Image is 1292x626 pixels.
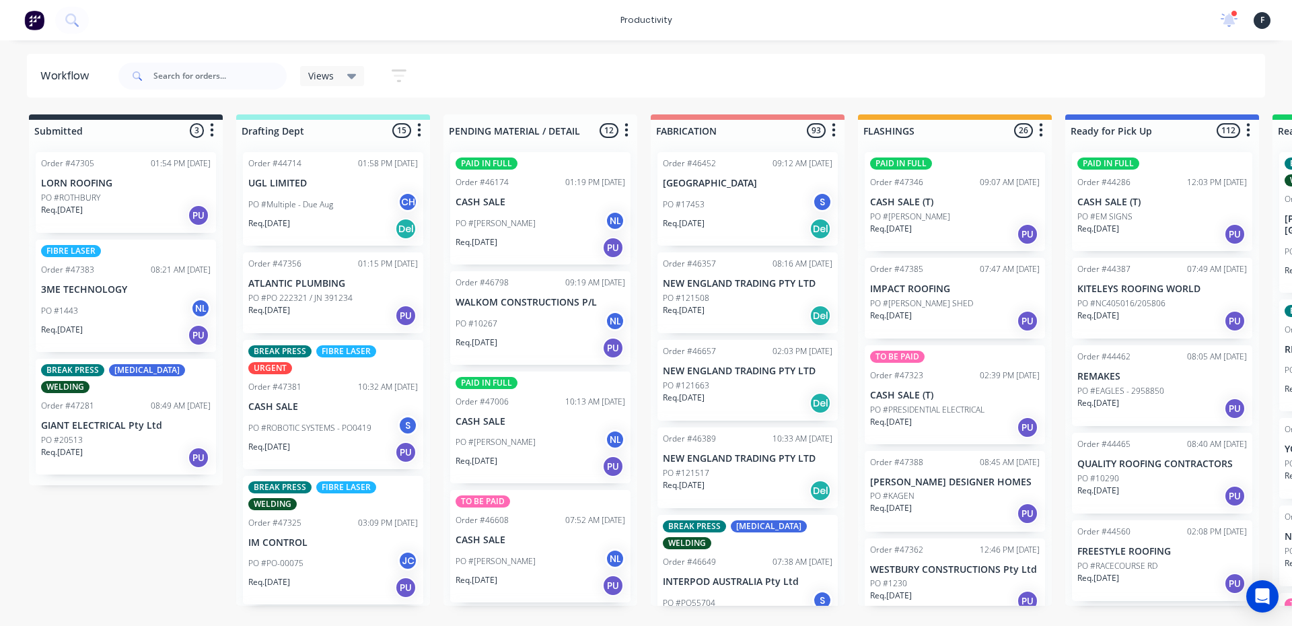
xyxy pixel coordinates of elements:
[870,298,973,310] p: PO #[PERSON_NAME] SHED
[248,217,290,230] p: Req. [DATE]
[358,381,418,393] div: 10:32 AM [DATE]
[248,537,418,549] p: IM CONTROL
[456,416,625,427] p: CASH SALE
[870,490,914,502] p: PO #KAGEN
[248,517,301,529] div: Order #47325
[248,258,301,270] div: Order #47356
[248,401,418,413] p: CASH SALE
[870,223,912,235] p: Req. [DATE]
[980,370,1040,382] div: 02:39 PM [DATE]
[870,477,1040,488] p: [PERSON_NAME] DESIGNER HOMES
[657,252,838,333] div: Order #4635708:16 AM [DATE]NEW ENGLAND TRADING PTY LTDPO #121508Req.[DATE]Del
[810,480,831,501] div: Del
[663,597,715,609] p: PO #PO55704
[1260,14,1264,26] span: F
[248,292,353,304] p: PO #PO 222321 / JN 391234
[663,467,709,479] p: PO #121517
[980,263,1040,275] div: 07:47 AM [DATE]
[663,520,726,532] div: BREAK PRESS
[243,252,423,333] div: Order #4735601:15 PM [DATE]ATLANTIC PLUMBINGPO #PO 222321 / JN 391234Req.[DATE]PU
[1224,485,1246,507] div: PU
[663,556,716,568] div: Order #46649
[614,10,679,30] div: productivity
[41,284,211,295] p: 3ME TECHNOLOGY
[663,366,832,377] p: NEW ENGLAND TRADING PTY LTD
[1077,310,1119,322] p: Req. [DATE]
[870,211,950,223] p: PO #[PERSON_NAME]
[870,176,923,188] div: Order #47346
[456,217,536,230] p: PO #[PERSON_NAME]
[41,264,94,276] div: Order #47383
[153,63,287,90] input: Search for orders...
[1077,397,1119,409] p: Req. [DATE]
[248,481,312,493] div: BREAK PRESS
[456,158,517,170] div: PAID IN FULL
[1077,371,1247,382] p: REMAKES
[1187,438,1247,450] div: 08:40 AM [DATE]
[456,318,497,330] p: PO #10267
[1077,176,1130,188] div: Order #44286
[358,258,418,270] div: 01:15 PM [DATE]
[248,441,290,453] p: Req. [DATE]
[870,578,907,590] p: PO #1230
[980,176,1040,188] div: 09:07 AM [DATE]
[663,576,832,588] p: INTERPOD AUSTRALIA Pty Ltd
[870,390,1040,401] p: CASH SALE (T)
[398,192,418,212] div: CH
[1077,223,1119,235] p: Req. [DATE]
[657,340,838,421] div: Order #4665702:03 PM [DATE]NEW ENGLAND TRADING PTY LTDPO #121663Req.[DATE]Del
[870,456,923,468] div: Order #47388
[812,590,832,611] div: S
[865,345,1045,444] div: TO BE PAIDOrder #4732302:39 PM [DATE]CASH SALE (T)PO #PRESIDENTIAL ELECTRICALReq.[DATE]PU
[1017,503,1038,524] div: PU
[450,152,631,265] div: PAID IN FULLOrder #4617401:19 PM [DATE]CASH SALEPO #[PERSON_NAME]NLReq.[DATE]PU
[36,359,216,475] div: BREAK PRESS[MEDICAL_DATA]WELDINGOrder #4728108:49 AM [DATE]GIANT ELECTRICAL Pty LtdPO #20513Req.[...
[870,544,923,556] div: Order #47362
[810,218,831,240] div: Del
[663,258,716,270] div: Order #46357
[188,324,209,346] div: PU
[456,277,509,289] div: Order #46798
[248,422,371,434] p: PO #ROBOTIC SYSTEMS - PO0419
[602,337,624,359] div: PU
[1072,258,1252,339] div: Order #4438707:49 AM [DATE]KITELEYS ROOFING WORLDPO #NC405016/205806Req.[DATE]PU
[1077,546,1247,557] p: FREESTYLE ROOFING
[1224,573,1246,594] div: PU
[1077,197,1247,208] p: CASH SALE (T)
[188,205,209,226] div: PU
[810,305,831,326] div: Del
[870,404,984,416] p: PO #PRESIDENTIAL ELECTRICAL
[248,557,303,569] p: PO #PO-00075
[24,10,44,30] img: Factory
[248,158,301,170] div: Order #44714
[1077,351,1130,363] div: Order #44462
[773,258,832,270] div: 08:16 AM [DATE]
[605,429,625,450] div: NL
[870,310,912,322] p: Req. [DATE]
[1072,433,1252,514] div: Order #4446508:40 AM [DATE]QUALITY ROOFING CONTRACTORSPO #10290Req.[DATE]PU
[1077,560,1157,572] p: PO #RACECOURSE RD
[151,264,211,276] div: 08:21 AM [DATE]
[41,178,211,189] p: LORN ROOFING
[1077,298,1165,310] p: PO #NC405016/205806
[456,396,509,408] div: Order #47006
[870,416,912,428] p: Req. [DATE]
[1072,520,1252,601] div: Order #4456002:08 PM [DATE]FREESTYLE ROOFINGPO #RACECOURSE RDReq.[DATE]PU
[248,498,297,510] div: WELDING
[602,456,624,477] div: PU
[41,158,94,170] div: Order #47305
[602,575,624,596] div: PU
[41,364,104,376] div: BREAK PRESS
[456,495,510,508] div: TO BE PAID
[358,517,418,529] div: 03:09 PM [DATE]
[1077,572,1119,584] p: Req. [DATE]
[602,237,624,258] div: PU
[41,245,101,257] div: FIBRE LASER
[188,447,209,468] div: PU
[1077,526,1130,538] div: Order #44560
[41,305,78,317] p: PO #1443
[663,217,705,230] p: Req. [DATE]
[605,549,625,569] div: NL
[565,396,625,408] div: 10:13 AM [DATE]
[395,442,417,463] div: PU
